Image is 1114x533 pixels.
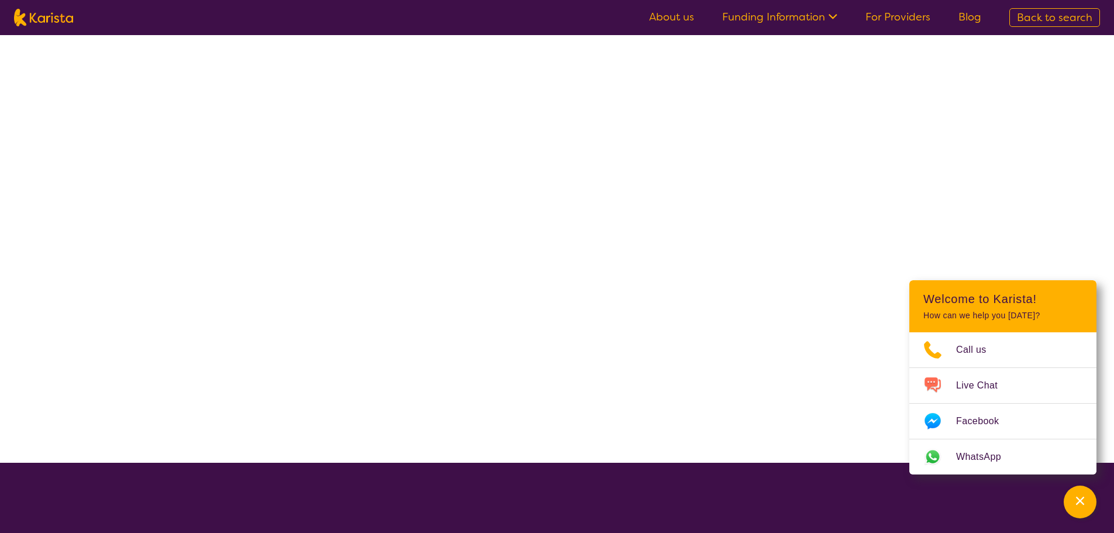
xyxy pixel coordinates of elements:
[722,10,837,24] a: Funding Information
[1009,8,1100,27] a: Back to search
[909,439,1096,474] a: Web link opens in a new tab.
[14,9,73,26] img: Karista logo
[923,311,1082,321] p: How can we help you [DATE]?
[1064,486,1096,518] button: Channel Menu
[958,10,981,24] a: Blog
[1017,11,1092,25] span: Back to search
[865,10,930,24] a: For Providers
[956,448,1015,466] span: WhatsApp
[909,280,1096,474] div: Channel Menu
[956,341,1001,359] span: Call us
[923,292,1082,306] h2: Welcome to Karista!
[956,412,1013,430] span: Facebook
[649,10,694,24] a: About us
[909,332,1096,474] ul: Choose channel
[956,377,1012,394] span: Live Chat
